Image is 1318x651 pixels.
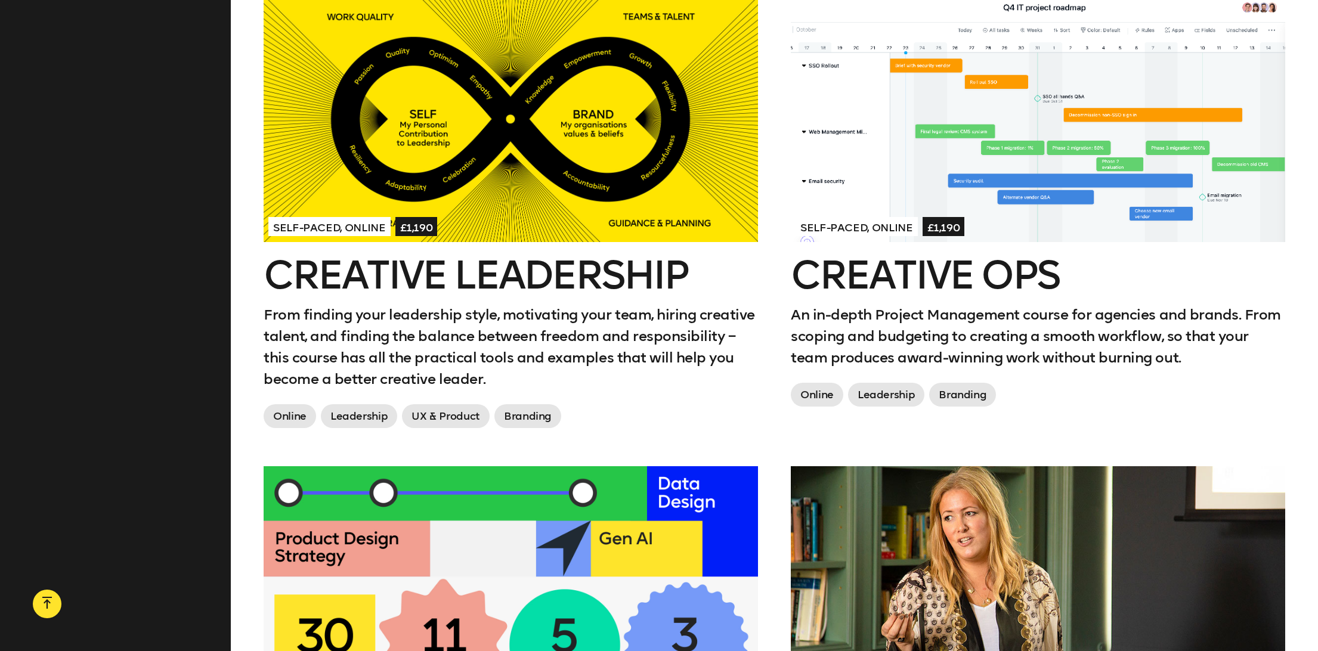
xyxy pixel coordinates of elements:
[791,256,1285,294] h2: Creative Ops
[268,217,391,236] span: Self-paced, Online
[264,256,758,294] h2: Creative Leadership
[264,404,316,428] span: Online
[494,404,561,428] span: Branding
[791,383,843,407] span: Online
[923,217,965,236] span: £1,190
[321,404,397,428] span: Leadership
[796,217,918,236] span: Self-paced, Online
[395,217,438,236] span: £1,190
[402,404,490,428] span: UX & Product
[929,383,996,407] span: Branding
[264,304,758,390] p: From finding your leadership style, motivating your team, hiring creative talent, and finding the...
[791,304,1285,368] p: An in-depth Project Management course for agencies and brands. From scoping and budgeting to crea...
[848,383,924,407] span: Leadership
